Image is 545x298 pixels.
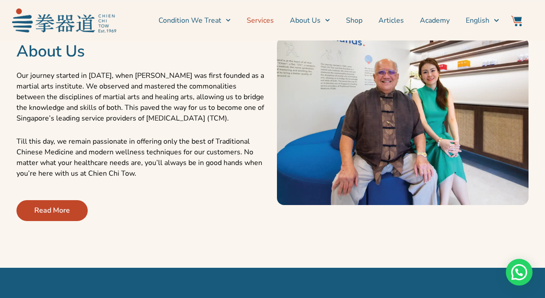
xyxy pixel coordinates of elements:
a: Shop [346,9,362,32]
a: Condition We Treat [159,9,231,32]
h2: About Us [16,42,268,61]
p: Our journey started in [DATE], when [PERSON_NAME] was first founded as a martial arts institute. ... [16,70,268,124]
div: Need help? WhatsApp contact [506,259,533,286]
a: About Us [290,9,330,32]
img: Website Icon-03 [511,16,522,26]
a: Articles [378,9,404,32]
a: Read More [16,200,88,221]
a: Services [247,9,274,32]
p: Till this day, we remain passionate in offering only the best of Traditional Chinese Medicine and... [16,136,268,179]
a: Academy [420,9,450,32]
a: Switch to English [466,9,499,32]
span: Read More [34,205,70,216]
span: English [466,15,489,26]
nav: Menu [121,9,499,32]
